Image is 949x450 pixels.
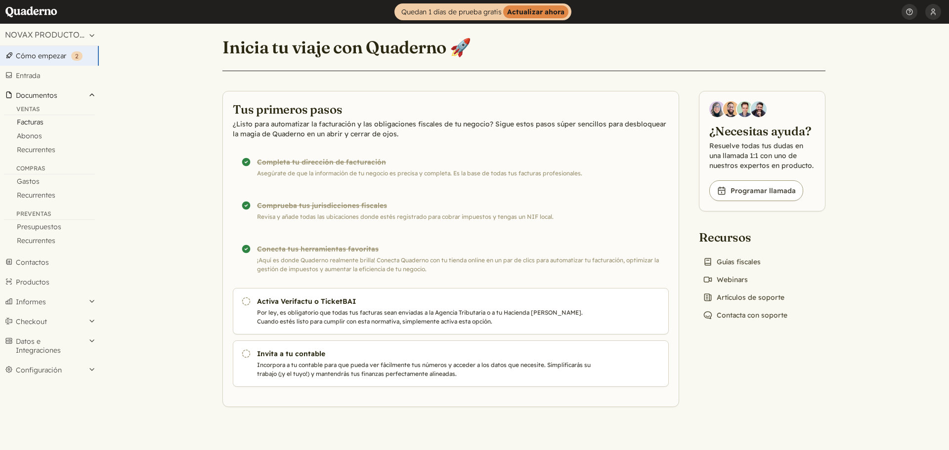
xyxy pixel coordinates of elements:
[723,101,739,117] img: Jairo Fumero, Account Executive at Quaderno
[257,296,594,306] h3: Activa Verifactu o TicketBAI
[709,180,803,201] a: Programar llamada
[233,119,669,139] p: ¿Listo para automatizar la facturación y las obligaciones fiscales de tu negocio? Sigue estos pas...
[699,229,791,245] h2: Recursos
[709,123,815,139] h2: ¿Necesitas ayuda?
[503,5,568,18] strong: Actualizar ahora
[75,52,79,60] span: 2
[699,255,765,269] a: Guías fiscales
[751,101,767,117] img: Javier Rubio, DevRel at Quaderno
[257,308,594,326] p: Por ley, es obligatorio que todas tus facturas sean enviadas a la Agencia Tributaria o a tu Hacie...
[709,141,815,170] p: Resuelve todas tus dudas en una llamada 1:1 con uno de nuestros expertos en producto.
[4,105,95,115] div: Ventas
[233,101,669,117] h2: Tus primeros pasos
[4,164,95,174] div: Compras
[699,290,788,304] a: Artículos de soporte
[699,308,791,322] a: Contacta con soporte
[222,37,471,58] h1: Inicia tu viaje con Quaderno 🚀
[233,288,669,334] a: Activa Verifactu o TicketBAI Por ley, es obligatorio que todas tus facturas sean enviadas a la Ag...
[699,273,752,286] a: Webinars
[257,349,594,359] h3: Invita a tu contable
[737,101,753,117] img: Ivo Oltmans, Business Developer at Quaderno
[257,361,594,378] p: Incorpora a tu contable para que pueda ver fácilmente tus números y acceder a los datos que neces...
[233,340,669,387] a: Invita a tu contable Incorpora a tu contable para que pueda ver fácilmente tus números y acceder ...
[709,101,725,117] img: Diana Carrasco, Account Executive at Quaderno
[4,210,95,220] div: Preventas
[394,3,571,20] a: Quedan 1 días de prueba gratisActualizar ahora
